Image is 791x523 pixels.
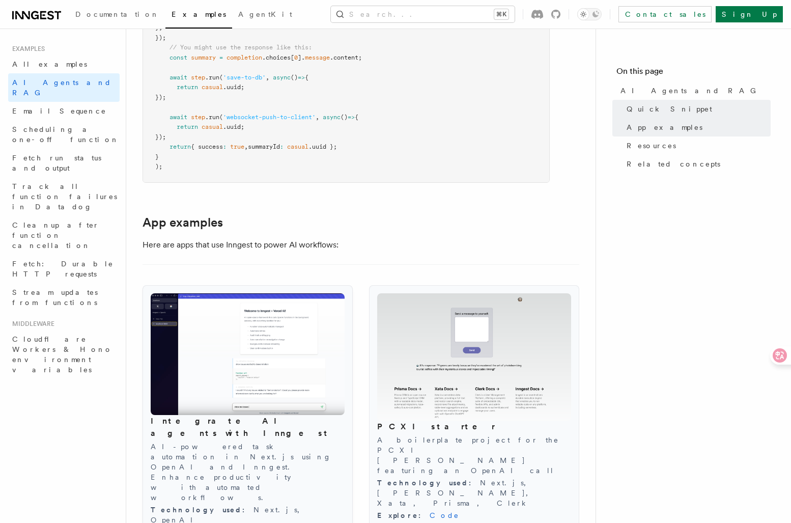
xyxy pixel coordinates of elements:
[155,163,162,170] span: );
[273,74,291,81] span: async
[627,104,712,114] span: Quick Snippet
[202,84,223,91] span: casual
[12,221,99,250] span: Cleanup after function cancellation
[151,506,253,514] span: Technology used :
[223,74,266,81] span: 'save-to-db'
[244,143,248,150] span: ,
[169,114,187,121] span: await
[155,133,166,141] span: });
[238,10,292,18] span: AgentKit
[248,143,280,150] span: summaryId
[8,55,120,73] a: All examples
[12,182,117,211] span: Track all function failures in Datadog
[169,74,187,81] span: await
[12,335,112,374] span: Cloudflare Workers & Hono environment variables
[155,153,159,160] span: }
[205,74,219,81] span: .run
[330,54,362,61] span: .content;
[12,125,119,144] span: Scheduling a one-off function
[716,6,783,22] a: Sign Up
[8,320,54,328] span: Middleware
[151,442,345,503] p: AI-powered task automation in Next.js using OpenAI and Inngest. Enhance productivity with automat...
[298,54,305,61] span: ].
[143,215,223,230] a: App examples
[223,123,244,130] span: .uuid;
[341,114,348,121] span: ()
[151,415,345,439] h3: Integrate AI agents with Inngest
[308,143,337,150] span: .uuid };
[177,84,198,91] span: return
[280,143,284,150] span: :
[305,54,330,61] span: message
[377,478,571,508] div: Next.js, [PERSON_NAME], Xata, Prisma, Clerk
[377,421,571,433] h3: PCXI starter
[177,123,198,130] span: return
[627,122,702,132] span: App examples
[8,283,120,312] a: Stream updates from functions
[172,10,226,18] span: Examples
[8,255,120,283] a: Fetch: Durable HTTP requests
[12,78,111,97] span: AI Agents and RAG
[223,84,244,91] span: .uuid;
[12,107,106,115] span: Email Sequence
[232,3,298,27] a: AgentKit
[8,73,120,102] a: AI Agents and RAG
[191,74,205,81] span: step
[202,123,223,130] span: casual
[165,3,232,29] a: Examples
[355,114,358,121] span: {
[75,10,159,18] span: Documentation
[287,143,308,150] span: casual
[155,34,166,41] span: });
[298,74,305,81] span: =>
[191,143,223,150] span: { success
[8,45,45,53] span: Examples
[8,330,120,379] a: Cloudflare Workers & Hono environment variables
[8,177,120,216] a: Track all function failures in Datadog
[577,8,602,20] button: Toggle dark mode
[223,143,227,150] span: :
[623,118,771,136] a: App examples
[169,143,191,150] span: return
[616,81,771,100] a: AI Agents and RAG
[219,74,223,81] span: (
[377,293,571,421] img: PCXI starter
[623,155,771,173] a: Related concepts
[143,238,550,252] p: Here are apps that use Inngest to power AI workflows:
[191,114,205,121] span: step
[12,154,101,172] span: Fetch run status and output
[191,54,216,61] span: summary
[230,143,244,150] span: true
[227,54,262,61] span: completion
[291,74,298,81] span: ()
[305,74,308,81] span: {
[12,260,114,278] span: Fetch: Durable HTTP requests
[262,54,294,61] span: .choices[
[12,288,98,307] span: Stream updates from functions
[205,114,219,121] span: .run
[169,54,187,61] span: const
[623,136,771,155] a: Resources
[219,54,223,61] span: =
[377,479,480,487] span: Technology used :
[627,159,720,169] span: Related concepts
[331,6,515,22] button: Search...⌘K
[348,114,355,121] span: =>
[316,114,319,121] span: ,
[169,44,312,51] span: // You might use the response like this:
[618,6,712,22] a: Contact sales
[627,141,676,151] span: Resources
[323,114,341,121] span: async
[616,65,771,81] h4: On this page
[8,216,120,255] a: Cleanup after function cancellation
[377,511,430,519] span: Explore :
[8,120,120,149] a: Scheduling a one-off function
[223,114,316,121] span: 'websocket-push-to-client'
[266,74,269,81] span: ,
[294,54,298,61] span: 0
[12,60,87,68] span: All examples
[494,9,508,19] kbd: ⌘K
[8,102,120,120] a: Email Sequence
[69,3,165,27] a: Documentation
[430,511,460,519] a: Code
